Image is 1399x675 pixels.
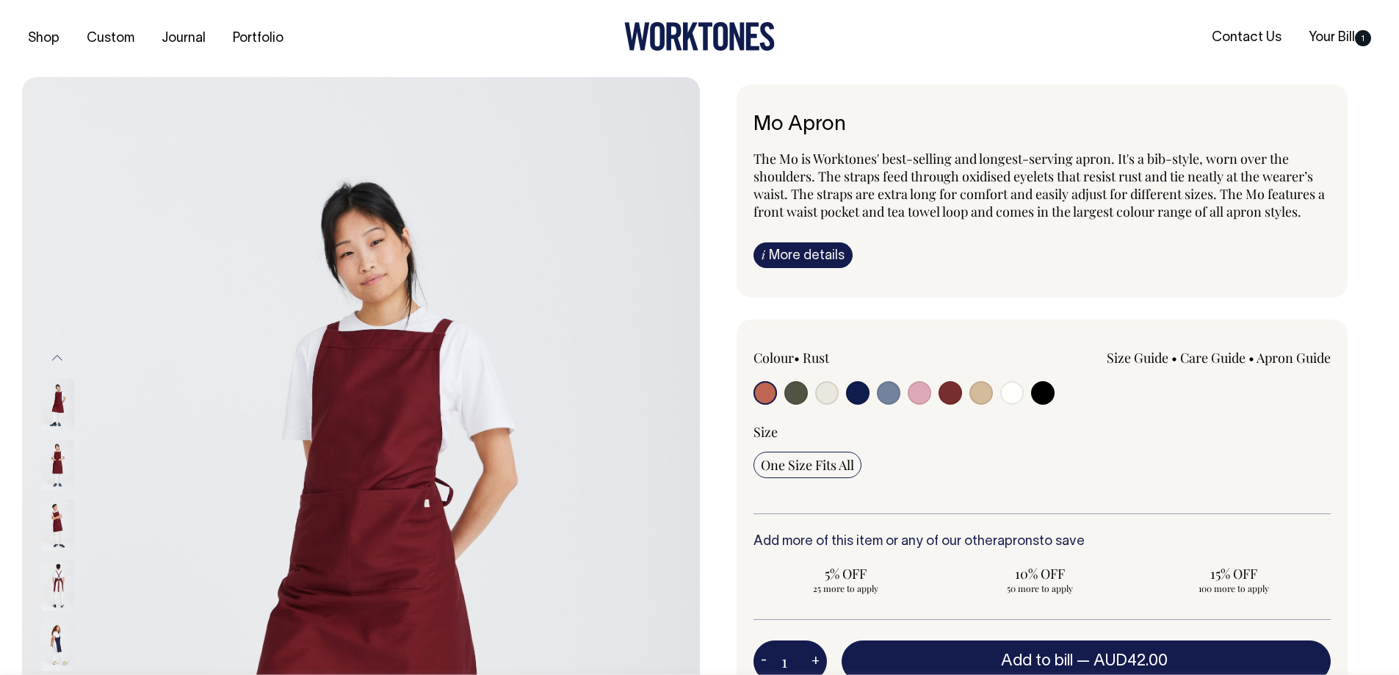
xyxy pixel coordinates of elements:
[1149,565,1319,582] span: 15% OFF
[156,26,212,51] a: Journal
[41,499,74,551] img: burgundy
[753,150,1325,220] span: The Mo is Worktones' best-selling and longest-serving apron. It's a bib-style, worn over the shou...
[1001,654,1073,668] span: Add to bill
[1077,654,1171,668] span: —
[41,379,74,430] img: burgundy
[1206,26,1287,50] a: Contact Us
[753,452,861,478] input: One Size Fits All
[1248,349,1254,367] span: •
[81,26,140,51] a: Custom
[1355,30,1371,46] span: 1
[955,565,1125,582] span: 10% OFF
[1180,349,1246,367] a: Care Guide
[1107,349,1168,367] a: Size Guide
[22,26,65,51] a: Shop
[41,560,74,611] img: burgundy
[997,535,1039,548] a: aprons
[1171,349,1177,367] span: •
[761,565,931,582] span: 5% OFF
[753,114,1331,137] h6: Mo Apron
[41,439,74,491] img: burgundy
[1141,560,1326,599] input: 15% OFF 100 more to apply
[753,242,853,268] a: iMore details
[46,342,68,375] button: Previous
[753,349,985,367] div: Colour
[955,582,1125,594] span: 50 more to apply
[41,620,74,671] img: dark-navy
[1303,26,1377,50] a: Your Bill1
[1093,654,1168,668] span: AUD42.00
[227,26,289,51] a: Portfolio
[1149,582,1319,594] span: 100 more to apply
[762,247,765,262] span: i
[753,560,939,599] input: 5% OFF 25 more to apply
[794,349,800,367] span: •
[753,535,1331,549] h6: Add more of this item or any of our other to save
[947,560,1132,599] input: 10% OFF 50 more to apply
[761,456,854,474] span: One Size Fits All
[803,349,829,367] label: Rust
[761,582,931,594] span: 25 more to apply
[1257,349,1331,367] a: Apron Guide
[753,423,1331,441] div: Size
